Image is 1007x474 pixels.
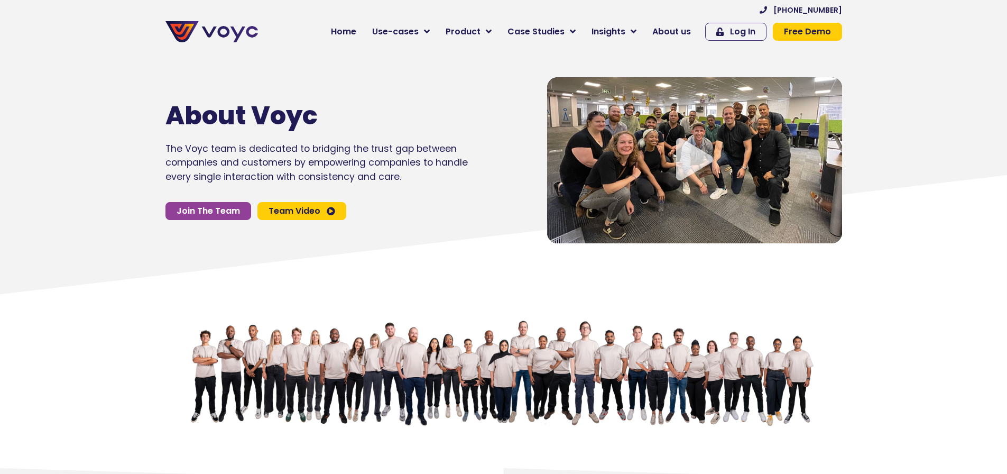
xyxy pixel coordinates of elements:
[773,23,842,41] a: Free Demo
[323,21,364,42] a: Home
[652,25,691,38] span: About us
[500,21,584,42] a: Case Studies
[165,202,251,220] a: Join The Team
[773,6,842,14] span: [PHONE_NUMBER]
[438,21,500,42] a: Product
[730,28,755,36] span: Log In
[760,6,842,14] a: [PHONE_NUMBER]
[673,138,716,182] div: Video play button
[584,21,644,42] a: Insights
[165,101,436,131] h1: About Voyc
[165,142,468,184] p: The Voyc team is dedicated to bridging the trust gap between companies and customers by empowerin...
[446,25,481,38] span: Product
[269,207,320,215] span: Team Video
[507,25,565,38] span: Case Studies
[644,21,699,42] a: About us
[784,28,831,36] span: Free Demo
[705,23,766,41] a: Log In
[165,21,258,42] img: voyc-full-logo
[364,21,438,42] a: Use-cases
[331,25,356,38] span: Home
[592,25,625,38] span: Insights
[177,207,240,215] span: Join The Team
[257,202,346,220] a: Team Video
[372,25,419,38] span: Use-cases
